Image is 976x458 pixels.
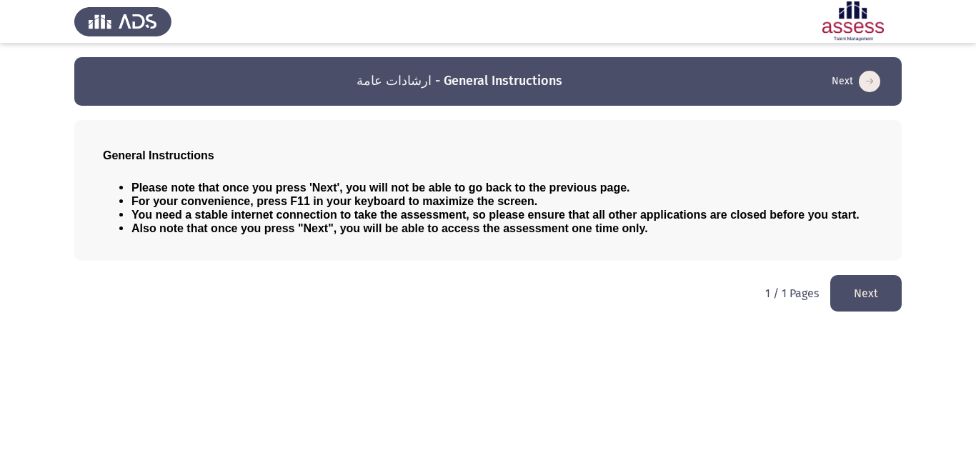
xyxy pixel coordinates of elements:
[131,195,537,207] span: For your convenience, press F11 in your keyboard to maximize the screen.
[827,70,885,93] button: load next page
[103,149,214,161] span: General Instructions
[830,275,902,312] button: load next page
[131,209,860,221] span: You need a stable internet connection to take the assessment, so please ensure that all other app...
[805,1,902,41] img: Assessment logo of ASSESS Employability - EBI
[74,1,171,41] img: Assess Talent Management logo
[765,287,819,300] p: 1 / 1 Pages
[131,181,630,194] span: Please note that once you press 'Next', you will not be able to go back to the previous page.
[131,222,648,234] span: Also note that once you press "Next", you will be able to access the assessment one time only.
[357,72,562,90] h3: ارشادات عامة - General Instructions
